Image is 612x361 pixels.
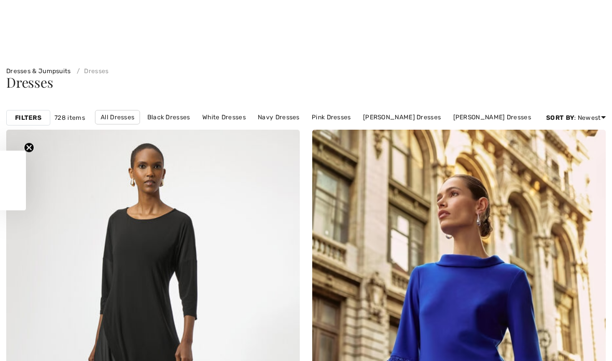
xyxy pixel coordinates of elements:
button: Close teaser [24,143,34,153]
a: Long Dresses [262,124,314,138]
a: [PERSON_NAME] Dresses [358,110,446,124]
div: : Newest [546,113,606,122]
strong: Sort By [546,114,574,121]
a: Black Dresses [142,110,196,124]
a: Pink Dresses [307,110,356,124]
a: Short Dresses [316,124,369,138]
a: Navy Dresses [253,110,305,124]
a: Dresses & Jumpsuits [6,67,71,75]
span: 728 items [54,113,85,122]
a: [PERSON_NAME] Dresses [448,110,536,124]
a: Dresses [73,67,108,75]
a: All Dresses [95,110,140,124]
span: Dresses [6,73,53,91]
a: White Dresses [197,110,251,124]
strong: Filters [15,113,41,122]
